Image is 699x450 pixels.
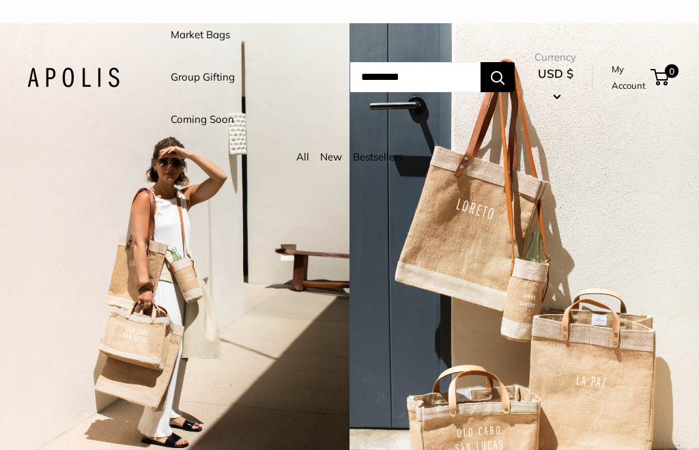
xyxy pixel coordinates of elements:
a: My Account [612,61,646,94]
a: All [296,150,309,163]
img: Apolis [27,68,119,87]
a: 0 [652,69,669,85]
span: Currency [534,48,576,67]
a: Group Gifting [171,68,235,87]
a: Bestsellers [353,150,403,163]
a: New [320,150,342,163]
span: USD $ [538,66,573,81]
button: Search [481,62,515,92]
a: Market Bags [171,25,230,44]
a: Coming Soon [171,110,234,129]
button: USD $ [534,63,576,107]
input: Search... [350,62,481,92]
span: 0 [665,64,679,78]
